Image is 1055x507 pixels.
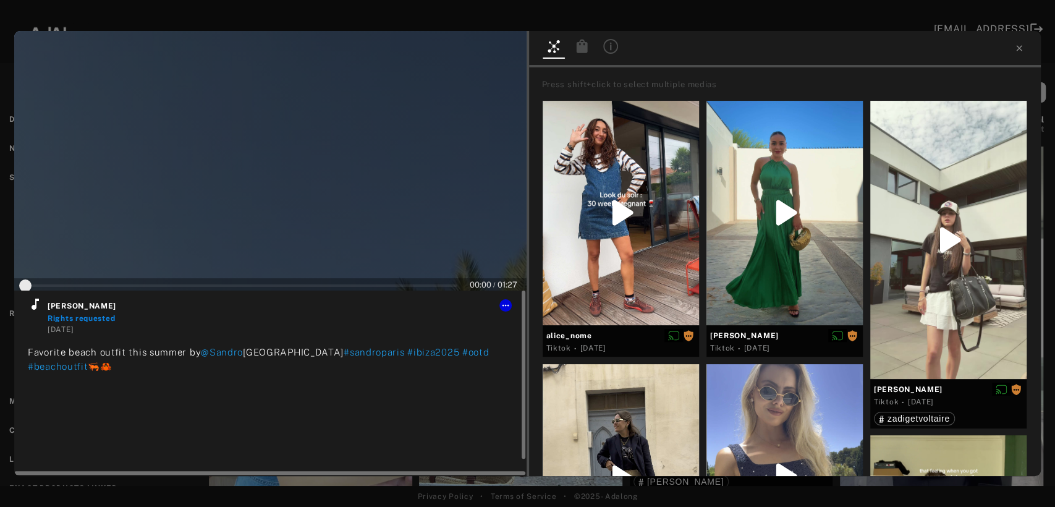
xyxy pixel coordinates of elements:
[407,347,459,357] span: #ibiza2025
[48,325,74,334] time: 2025-08-26T00:00:00.000Z
[874,396,899,407] div: Tiktok
[744,344,770,352] time: 2025-08-26T00:00:00.000Z
[481,280,491,289] span: 00
[902,398,905,407] span: ·
[828,329,847,342] button: Disable diffusion on this media
[683,331,694,339] span: Rights requested
[879,414,950,423] div: zadigetvoltaire
[993,448,1055,507] div: Widget de chat
[542,79,1037,91] div: Press shift+click to select multiple medias
[847,331,858,339] span: Rights requested
[546,330,695,341] span: alice_nome
[201,347,243,357] span: @Sandro
[908,398,934,406] time: 2025-08-13T00:00:00.000Z
[710,343,735,354] div: Tiktok
[574,344,577,354] span: ·
[992,383,1011,396] button: Disable diffusion on this media
[48,314,115,323] span: Rights requested
[470,280,491,289] span: :
[1011,385,1022,393] span: Rights requested
[507,280,517,289] span: 27
[580,344,606,352] time: 2025-08-26T00:00:00.000Z
[48,300,513,312] span: [PERSON_NAME]
[888,414,950,424] span: zadigetvoltaire
[493,281,496,288] span: /
[738,344,741,354] span: ·
[462,347,489,357] span: #ootd
[546,343,571,354] div: Tiktok
[88,361,112,372] span: 🦐🦀
[470,280,480,289] span: 00
[28,361,88,372] span: #beachoutfit
[874,384,1023,395] span: [PERSON_NAME]
[664,329,683,342] button: Disable diffusion on this media
[710,330,859,341] span: [PERSON_NAME]
[498,280,517,289] span: :
[344,347,404,357] span: #sandroparis
[243,347,344,357] span: [GEOGRAPHIC_DATA]
[28,347,201,357] span: Favorite beach outfit this summer by
[993,448,1055,507] iframe: Chat Widget
[498,280,506,289] span: 01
